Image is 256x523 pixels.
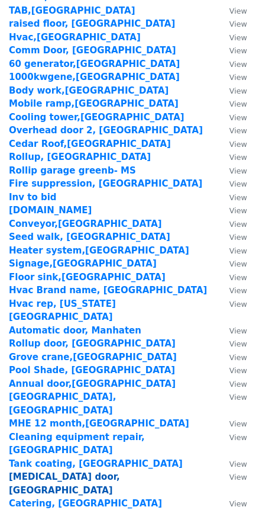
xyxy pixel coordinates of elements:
strong: Overhead door 2, [GEOGRAPHIC_DATA] [9,125,203,136]
a: 1000kwgene,[GEOGRAPHIC_DATA] [9,72,180,82]
a: Rollup door, [GEOGRAPHIC_DATA] [9,338,176,349]
a: MHE 12 month,[GEOGRAPHIC_DATA] [9,418,189,429]
a: Mobile ramp,[GEOGRAPHIC_DATA] [9,98,179,109]
iframe: Chat Widget [197,466,256,523]
small: View [229,153,247,162]
a: View [218,45,247,56]
a: Heater system,[GEOGRAPHIC_DATA] [9,245,189,256]
a: Hvac rep, [US_STATE][GEOGRAPHIC_DATA] [9,299,116,323]
small: View [229,7,247,15]
a: View [218,72,247,82]
a: View [218,59,247,69]
a: View [218,125,247,136]
a: Seed walk, [GEOGRAPHIC_DATA] [9,232,170,242]
a: Rollip garage greenb- MS [9,165,136,176]
a: View [218,432,247,442]
a: Rollup, [GEOGRAPHIC_DATA] [9,152,151,162]
small: View [229,60,247,69]
a: View [218,139,247,149]
a: View [218,392,247,402]
small: View [229,246,247,255]
small: View [229,220,247,229]
strong: [DOMAIN_NAME] [9,205,92,216]
small: View [229,433,247,442]
a: Cleaning equipment repair,[GEOGRAPHIC_DATA] [9,432,145,456]
strong: Cooling tower,[GEOGRAPHIC_DATA] [9,112,184,123]
a: Conveyor,[GEOGRAPHIC_DATA] [9,219,162,229]
a: View [218,165,247,176]
a: View [218,5,247,16]
a: Pool Shade, [GEOGRAPHIC_DATA] [9,365,175,376]
small: View [229,166,247,175]
a: View [218,32,247,43]
a: View [218,272,247,283]
small: View [229,259,247,268]
a: View [218,205,247,216]
small: View [229,100,247,108]
strong: Hvac Brand name, [GEOGRAPHIC_DATA] [9,285,207,296]
small: View [229,339,247,348]
a: View [218,299,247,309]
a: Inv to bid [9,192,57,203]
a: View [218,458,247,469]
a: [MEDICAL_DATA] door,[GEOGRAPHIC_DATA] [9,471,120,496]
a: TAB,[GEOGRAPHIC_DATA] [9,5,135,16]
small: View [229,86,247,95]
strong: Catering, [GEOGRAPHIC_DATA] [9,498,162,509]
strong: Floor sink,[GEOGRAPHIC_DATA] [9,272,166,283]
a: [GEOGRAPHIC_DATA],[GEOGRAPHIC_DATA] [9,392,116,416]
small: View [229,140,247,149]
a: Hvac,[GEOGRAPHIC_DATA] [9,32,141,43]
a: View [218,285,247,296]
small: View [229,326,247,335]
a: 60 generator,[GEOGRAPHIC_DATA] [9,59,180,69]
a: Cedar Roof,[GEOGRAPHIC_DATA] [9,139,171,149]
small: View [229,460,247,469]
small: View [229,20,247,28]
a: Signage,[GEOGRAPHIC_DATA] [9,258,157,269]
a: View [218,325,247,336]
a: Annual door,[GEOGRAPHIC_DATA] [9,378,176,389]
a: View [218,85,247,96]
a: Comm Door, [GEOGRAPHIC_DATA] [9,45,176,56]
small: View [229,113,247,122]
a: View [218,18,247,29]
a: raised floor, [GEOGRAPHIC_DATA] [9,18,175,29]
a: View [218,258,247,269]
small: View [229,206,247,215]
a: View [218,98,247,109]
a: View [218,232,247,242]
a: View [218,178,247,189]
small: View [229,300,247,309]
small: View [229,273,247,282]
small: View [229,73,247,82]
a: View [218,152,247,162]
strong: Automatic door, Manhaten [9,325,141,336]
a: Grove crane,[GEOGRAPHIC_DATA] [9,352,177,362]
a: Body work,[GEOGRAPHIC_DATA] [9,85,168,96]
a: View [218,352,247,362]
a: View [218,245,247,256]
small: View [229,419,247,428]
